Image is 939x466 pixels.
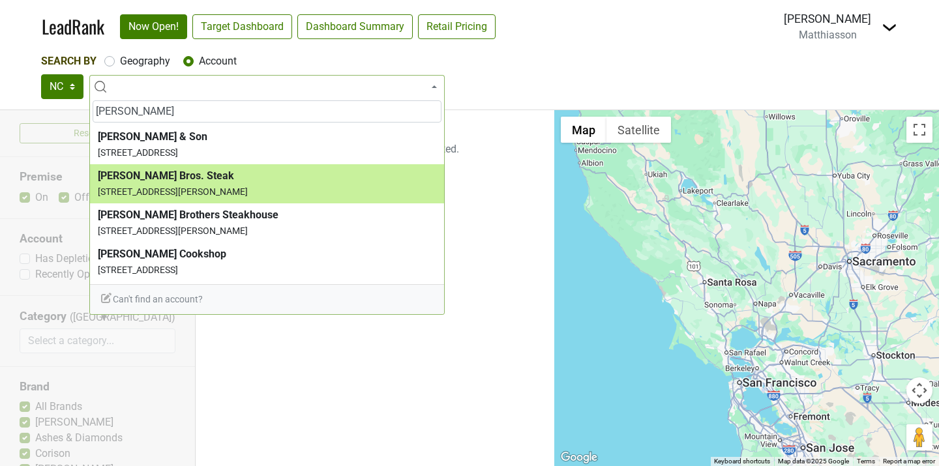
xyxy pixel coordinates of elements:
small: [STREET_ADDRESS][PERSON_NAME] [98,186,248,197]
a: LeadRank [42,13,104,40]
b: [PERSON_NAME] Cookshop [98,248,226,260]
img: Dropdown Menu [882,20,897,35]
button: Drag Pegman onto the map to open Street View [906,424,932,450]
span: Map data ©2025 Google [778,458,849,465]
button: Keyboard shortcuts [714,457,770,466]
span: Search By [41,55,97,67]
a: Now Open! [120,14,187,39]
a: Target Dashboard [192,14,292,39]
b: [PERSON_NAME] Bros. Steak [98,169,234,182]
small: [STREET_ADDRESS][PERSON_NAME] [98,226,248,236]
a: Open this area in Google Maps (opens a new window) [558,449,601,466]
span: Can't find an account? [100,294,203,304]
span: Matthiasson [799,29,857,41]
a: Dashboard Summary [297,14,413,39]
img: Google [558,449,601,466]
button: Toggle fullscreen view [906,117,932,143]
img: Edit [100,291,113,304]
b: [PERSON_NAME] & Son [98,130,207,143]
button: Map camera controls [906,377,932,403]
a: Terms (opens in new tab) [857,458,875,465]
label: Account [199,53,237,69]
button: Show satellite imagery [606,117,671,143]
small: [STREET_ADDRESS] [98,147,178,158]
a: Retail Pricing [418,14,496,39]
label: Geography [120,53,170,69]
a: Report a map error [883,458,935,465]
div: [PERSON_NAME] [784,10,871,27]
small: [STREET_ADDRESS] [98,265,178,275]
button: Show street map [561,117,606,143]
b: [PERSON_NAME] Brothers Steakhouse [98,209,278,221]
